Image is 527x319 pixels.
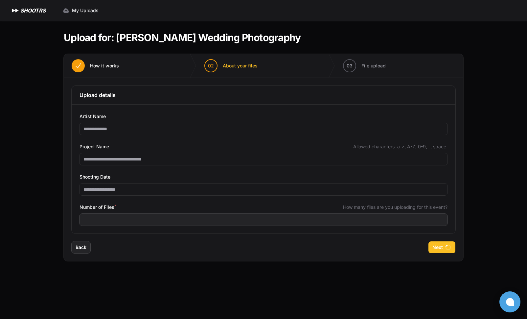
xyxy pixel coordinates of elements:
[80,91,447,99] h3: Upload details
[223,62,258,69] span: About your files
[72,241,90,253] button: Back
[80,173,110,181] span: Shooting Date
[59,5,103,16] a: My Uploads
[353,143,447,150] span: Allowed characters: a-z, A-Z, 0-9, -, space.
[361,62,386,69] span: File upload
[343,204,447,210] span: How many files are you uploading for this event?
[80,112,106,120] span: Artist Name
[76,244,86,251] span: Back
[432,244,443,251] span: Next
[428,241,455,253] button: Next
[64,54,127,78] button: How it works
[196,54,265,78] button: 02 About your files
[64,32,301,43] h1: Upload for: [PERSON_NAME] Wedding Photography
[335,54,394,78] button: 03 File upload
[11,7,46,14] a: SHOOTRS SHOOTRS
[499,291,520,312] button: Open chat window
[90,62,119,69] span: How it works
[72,7,99,14] span: My Uploads
[208,62,214,69] span: 02
[347,62,353,69] span: 03
[11,7,20,14] img: SHOOTRS
[20,7,46,14] h1: SHOOTRS
[80,203,116,211] span: Number of Files
[80,143,109,151] span: Project Name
